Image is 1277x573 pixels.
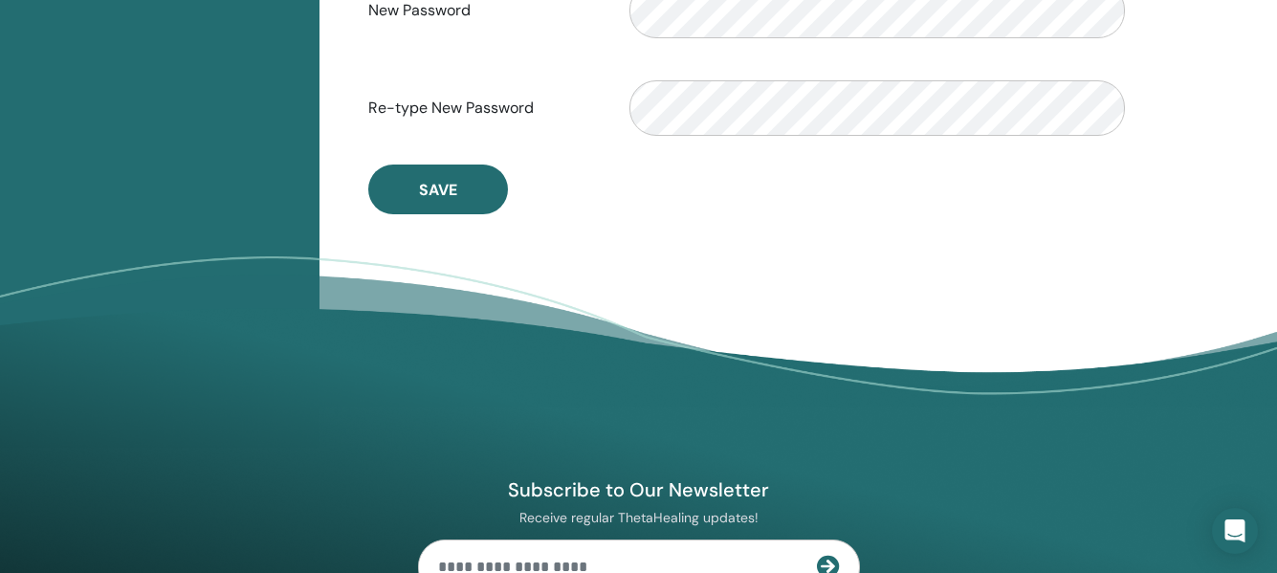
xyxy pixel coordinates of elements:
label: Re-type New Password [354,90,616,126]
div: Open Intercom Messenger [1212,508,1258,554]
button: Save [368,165,508,214]
p: Receive regular ThetaHealing updates! [418,509,860,526]
span: Save [419,180,457,200]
h4: Subscribe to Our Newsletter [418,477,860,502]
